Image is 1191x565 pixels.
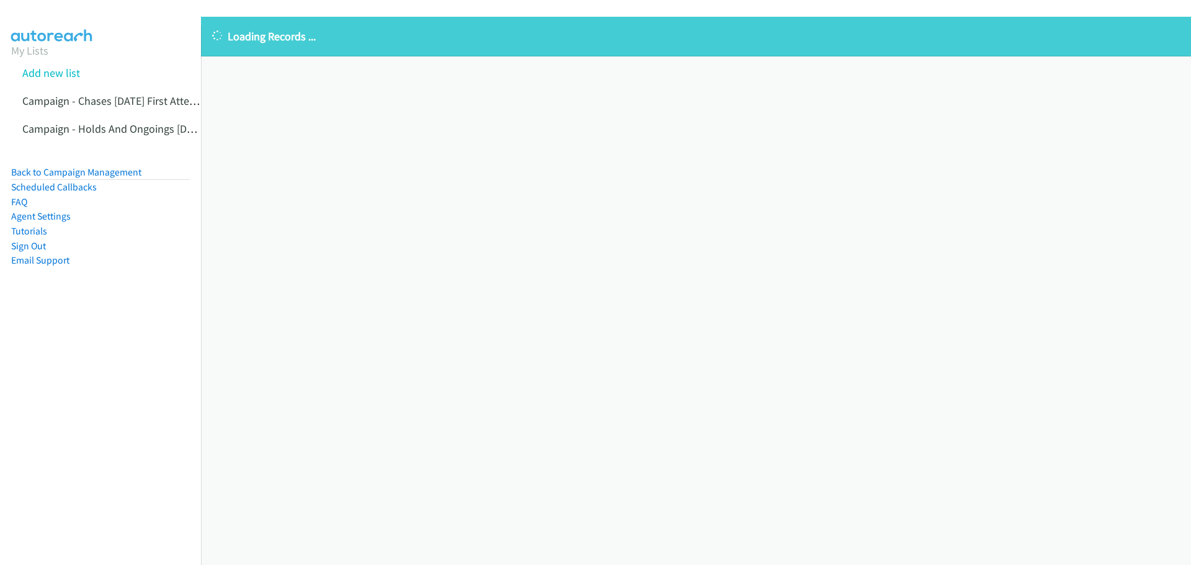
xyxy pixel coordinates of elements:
a: Agent Settings [11,210,71,222]
a: Campaign - Holds And Ongoings [DATE] [22,122,207,136]
a: FAQ [11,196,27,208]
a: Email Support [11,254,69,266]
a: My Lists [11,43,48,58]
a: Back to Campaign Management [11,166,141,178]
a: Add new list [22,66,80,80]
a: Scheduled Callbacks [11,181,97,193]
a: Campaign - Chases [DATE] First Attempt [22,94,208,108]
a: Tutorials [11,225,47,237]
p: Loading Records ... [212,28,1180,45]
a: Sign Out [11,240,46,252]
